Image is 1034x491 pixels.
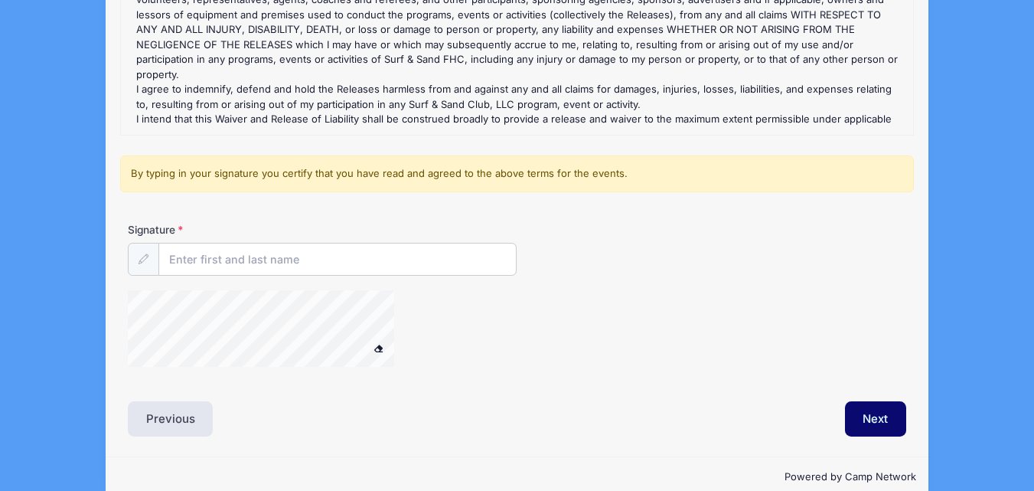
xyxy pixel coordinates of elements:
input: Enter first and last name [158,243,517,276]
button: Previous [128,401,214,437]
label: Signature [128,222,322,237]
div: By typing in your signature you certify that you have read and agreed to the above terms for the ... [120,155,914,192]
p: Powered by Camp Network [118,470,916,485]
button: Next [845,401,907,437]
